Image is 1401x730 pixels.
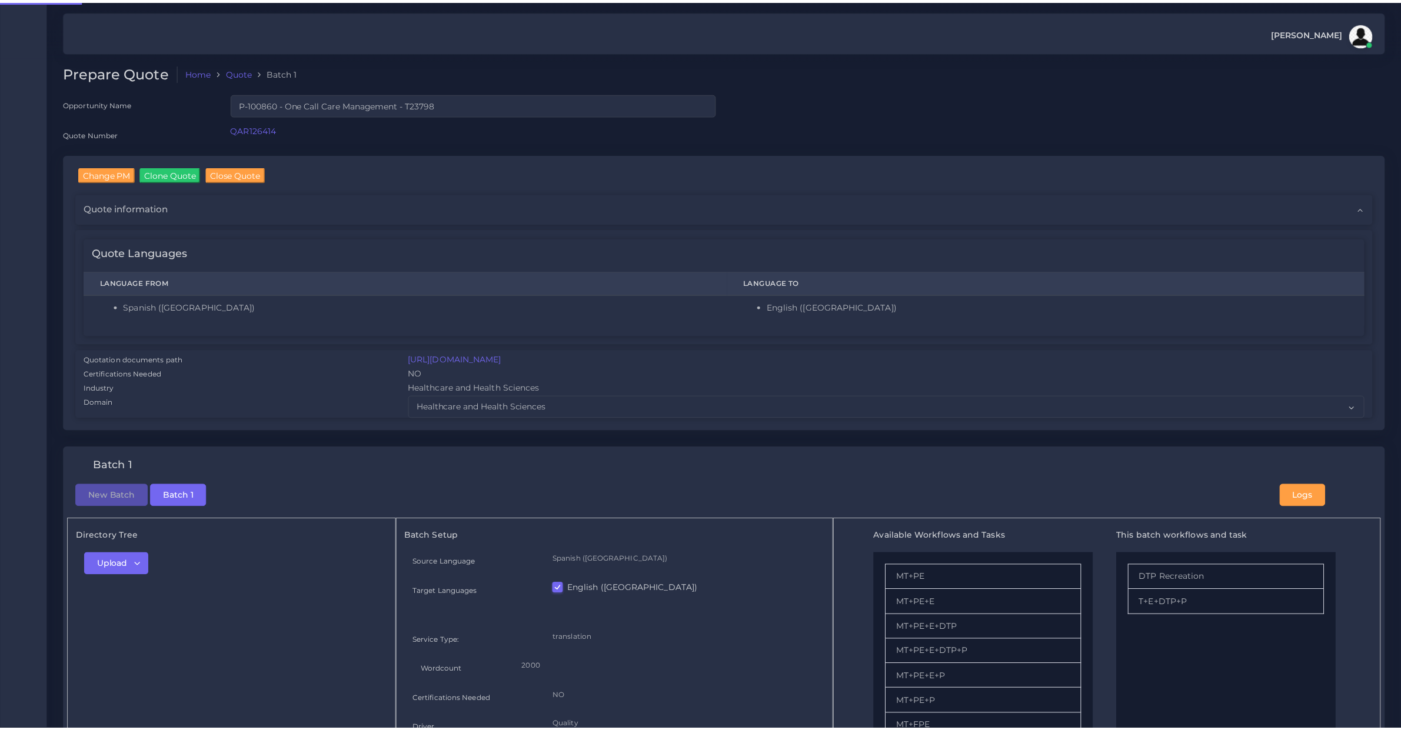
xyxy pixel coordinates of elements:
div: Healthcare and Health Sciences [403,382,1384,396]
a: QAR126414 [232,124,278,135]
li: MT+PE [892,565,1090,591]
span: Quote information [84,202,169,215]
label: Quote Number [64,129,119,139]
label: Opportunity Name [64,98,132,108]
span: [PERSON_NAME] [1281,28,1353,36]
h4: Batch 1 [94,459,133,472]
li: MT+PE+E+P [892,665,1090,690]
a: [URL][DOMAIN_NAME] [411,354,505,365]
button: New Batch [76,485,149,507]
p: 2000 [525,661,814,674]
th: Language To [733,271,1375,295]
a: [PERSON_NAME]avatar [1275,22,1387,46]
li: MT+PE+E [892,591,1090,615]
th: Language From [84,271,733,295]
p: NO [557,691,823,703]
label: English ([GEOGRAPHIC_DATA]) [572,583,703,595]
li: MT+PE+E+DTP+P [892,641,1090,665]
label: Source Language [416,558,479,568]
p: translation [557,632,823,645]
li: English ([GEOGRAPHIC_DATA]) [773,301,1359,314]
label: Domain [84,397,114,408]
input: Clone Quote [141,166,202,182]
h5: Batch Setup [408,531,831,541]
h4: Quote Languages [92,246,189,259]
a: Batch 1 [151,489,208,500]
li: MT+PE+P [892,690,1090,715]
h5: Available Workflows and Tasks [880,531,1102,541]
a: Quote [228,66,254,78]
input: Change PM [79,166,136,182]
h5: Directory Tree [76,531,390,541]
li: DTP Recreation [1137,565,1335,591]
label: Wordcount [424,665,465,675]
input: Close Quote [207,166,267,182]
li: MT+PE+E+DTP [892,616,1090,641]
label: Service Type: [416,636,463,646]
img: avatar [1360,22,1383,46]
label: Certifications Needed [416,695,494,705]
h2: Prepare Quote [64,64,179,81]
a: Home [187,66,213,78]
div: Quote information [76,194,1383,223]
span: Logs [1303,491,1323,501]
p: Spanish ([GEOGRAPHIC_DATA]) [557,554,823,566]
label: Target Languages [416,587,481,597]
button: Logs [1290,485,1336,507]
div: NO [403,368,1384,382]
li: T+E+DTP+P [1137,591,1335,615]
button: Upload [85,554,149,576]
li: Spanish ([GEOGRAPHIC_DATA]) [124,301,716,314]
button: Batch 1 [151,485,208,507]
label: Industry [84,383,115,394]
label: Quotation documents path [84,355,184,365]
li: Batch 1 [254,66,299,78]
a: New Batch [76,489,149,500]
label: Certifications Needed [84,369,162,379]
h5: This batch workflows and task [1125,531,1346,541]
